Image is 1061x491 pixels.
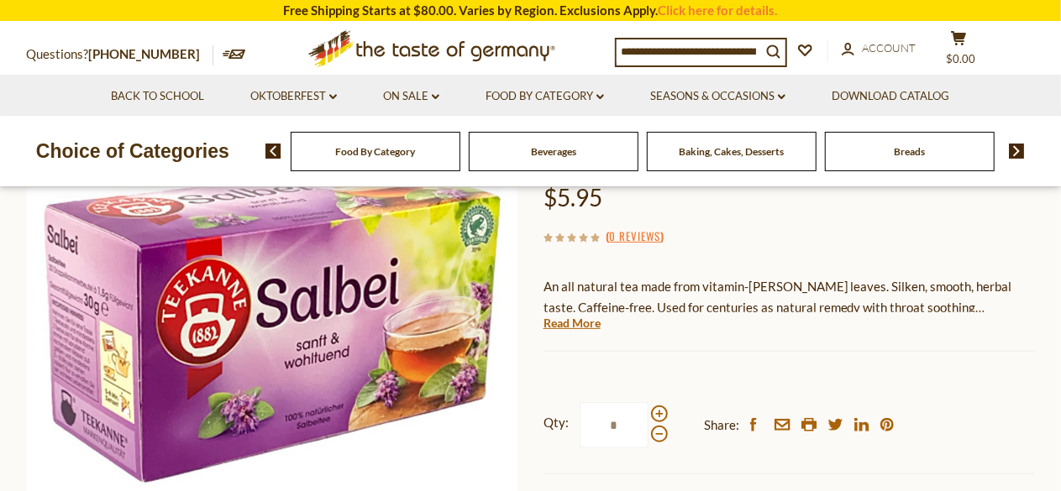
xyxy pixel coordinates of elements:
[609,227,660,246] a: 0 Reviews
[1009,144,1025,159] img: next arrow
[544,412,569,433] strong: Qty:
[946,52,975,65] span: $0.00
[544,315,601,332] a: Read More
[531,145,576,158] a: Beverages
[89,46,201,61] a: [PHONE_NUMBER]
[544,276,1035,318] p: An all natural tea made from vitamin-[PERSON_NAME] leaves. Silken, smooth, herbal taste. Caffeine...
[650,87,785,106] a: Seasons & Occasions
[606,227,664,244] span: ( )
[111,87,204,106] a: Back to School
[659,3,778,18] a: Click here for details.
[265,144,281,159] img: previous arrow
[704,415,739,436] span: Share:
[486,87,604,106] a: Food By Category
[934,30,985,72] button: $0.00
[894,145,925,158] a: Breads
[842,39,917,58] a: Account
[27,44,213,65] p: Questions?
[679,145,784,158] a: Baking, Cakes, Desserts
[580,402,649,448] input: Qty:
[863,41,917,55] span: Account
[832,87,949,106] a: Download Catalog
[335,145,415,158] a: Food By Category
[250,87,337,106] a: Oktoberfest
[383,87,439,106] a: On Sale
[544,183,602,212] span: $5.95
